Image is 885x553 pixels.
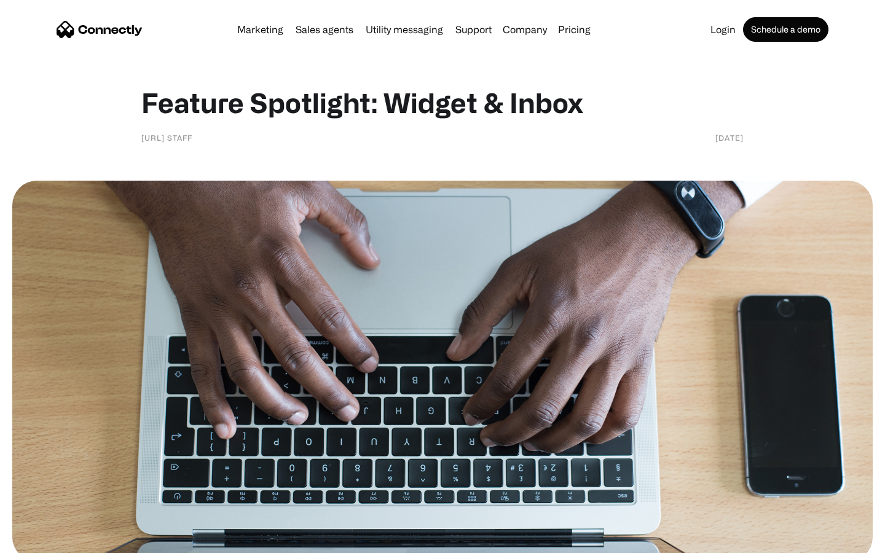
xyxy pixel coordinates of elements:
div: [URL] staff [141,131,192,144]
a: Login [706,25,741,34]
aside: Language selected: English [12,531,74,549]
a: Schedule a demo [743,17,828,42]
a: Support [450,25,497,34]
ul: Language list [25,531,74,549]
a: Pricing [553,25,596,34]
a: Utility messaging [361,25,448,34]
div: Company [503,21,547,38]
a: Marketing [232,25,288,34]
a: Sales agents [291,25,358,34]
h1: Feature Spotlight: Widget & Inbox [141,86,744,119]
div: [DATE] [715,131,744,144]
